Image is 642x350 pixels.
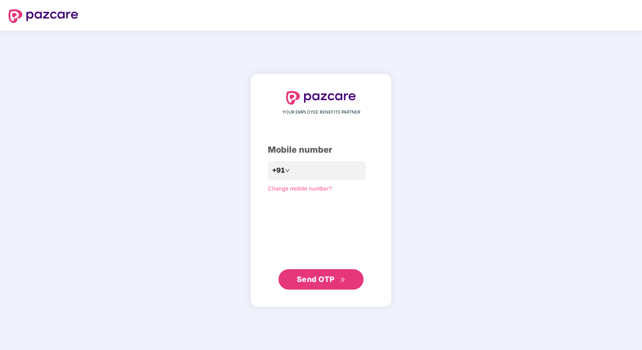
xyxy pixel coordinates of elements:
[278,269,364,290] button: Send OTPdouble-right
[285,168,290,173] span: down
[9,9,78,23] img: logo
[340,277,346,283] span: double-right
[272,165,285,176] span: +91
[297,275,335,284] span: Send OTP
[286,91,356,105] img: logo
[282,109,360,116] span: YOUR EMPLOYEE BENEFITS PARTNER
[268,185,332,192] a: Change mobile number?
[268,143,374,157] div: Mobile number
